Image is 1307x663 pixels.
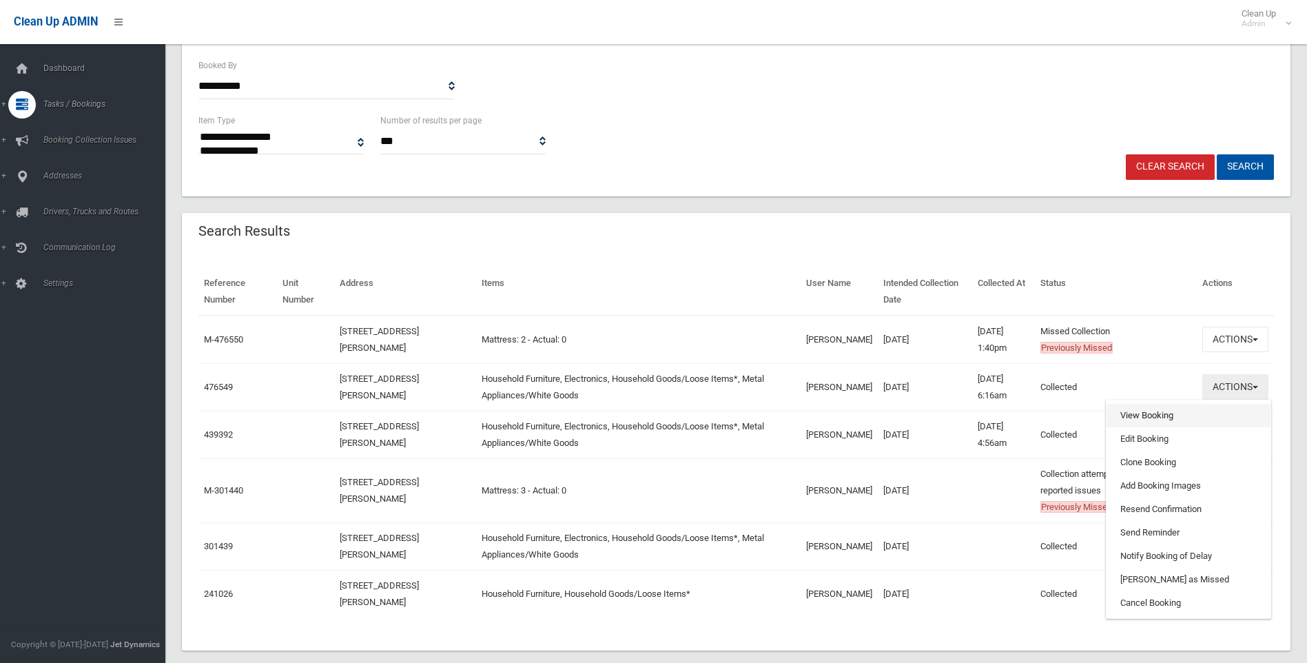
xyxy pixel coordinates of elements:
[476,458,801,522] td: Mattress: 3 - Actual: 0
[972,268,1036,316] th: Collected At
[340,326,419,353] a: [STREET_ADDRESS][PERSON_NAME]
[476,570,801,618] td: Household Furniture, Household Goods/Loose Items*
[39,63,176,73] span: Dashboard
[476,316,801,364] td: Mattress: 2 - Actual: 0
[1107,568,1270,591] a: [PERSON_NAME] as Missed
[1035,316,1197,364] td: Missed Collection
[198,58,237,73] label: Booked By
[1242,19,1276,29] small: Admin
[204,382,233,392] a: 476549
[1126,154,1215,180] a: Clear Search
[801,458,878,522] td: [PERSON_NAME]
[878,570,971,618] td: [DATE]
[198,113,235,128] label: Item Type
[204,541,233,551] a: 301439
[878,458,971,522] td: [DATE]
[1107,474,1270,498] a: Add Booking Images
[1197,268,1274,316] th: Actions
[39,243,176,252] span: Communication Log
[476,363,801,411] td: Household Furniture, Electronics, Household Goods/Loose Items*, Metal Appliances/White Goods
[1035,268,1197,316] th: Status
[1235,8,1290,29] span: Clean Up
[1040,342,1113,354] span: Previously Missed
[476,268,801,316] th: Items
[14,15,98,28] span: Clean Up ADMIN
[204,589,233,599] a: 241026
[204,485,243,496] a: M-301440
[878,411,971,458] td: [DATE]
[1035,363,1197,411] td: Collected
[801,316,878,364] td: [PERSON_NAME]
[39,278,176,288] span: Settings
[39,171,176,181] span: Addresses
[39,207,176,216] span: Drivers, Trucks and Routes
[340,477,419,504] a: [STREET_ADDRESS][PERSON_NAME]
[801,522,878,570] td: [PERSON_NAME]
[476,411,801,458] td: Household Furniture, Electronics, Household Goods/Loose Items*, Metal Appliances/White Goods
[801,570,878,618] td: [PERSON_NAME]
[972,411,1036,458] td: [DATE] 4:56am
[1035,411,1197,458] td: Collected
[972,316,1036,364] td: [DATE] 1:40pm
[340,533,419,560] a: [STREET_ADDRESS][PERSON_NAME]
[11,640,108,649] span: Copyright © [DATE]-[DATE]
[801,363,878,411] td: [PERSON_NAME]
[340,421,419,448] a: [STREET_ADDRESS][PERSON_NAME]
[1217,154,1274,180] button: Search
[340,374,419,400] a: [STREET_ADDRESS][PERSON_NAME]
[198,268,277,316] th: Reference Number
[204,429,233,440] a: 439392
[110,640,160,649] strong: Jet Dynamics
[476,522,801,570] td: Household Furniture, Electronics, Household Goods/Loose Items*, Metal Appliances/White Goods
[204,334,243,345] a: M-476550
[39,99,176,109] span: Tasks / Bookings
[878,522,971,570] td: [DATE]
[972,363,1036,411] td: [DATE] 6:16am
[1202,374,1268,400] button: Actions
[334,268,476,316] th: Address
[277,268,333,316] th: Unit Number
[182,218,307,245] header: Search Results
[380,113,482,128] label: Number of results per page
[340,580,419,607] a: [STREET_ADDRESS][PERSON_NAME]
[1202,327,1268,352] button: Actions
[1035,458,1197,522] td: Collection attempted but driver reported issues
[878,316,971,364] td: [DATE]
[1107,544,1270,568] a: Notify Booking of Delay
[801,411,878,458] td: [PERSON_NAME]
[1107,404,1270,427] a: View Booking
[878,363,971,411] td: [DATE]
[801,268,878,316] th: User Name
[1107,498,1270,521] a: Resend Confirmation
[1107,591,1270,615] a: Cancel Booking
[1040,501,1113,513] span: Previously Missed
[1035,522,1197,570] td: Collected
[39,135,176,145] span: Booking Collection Issues
[878,268,971,316] th: Intended Collection Date
[1107,427,1270,451] a: Edit Booking
[1107,451,1270,474] a: Clone Booking
[1107,521,1270,544] a: Send Reminder
[1035,570,1197,618] td: Collected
